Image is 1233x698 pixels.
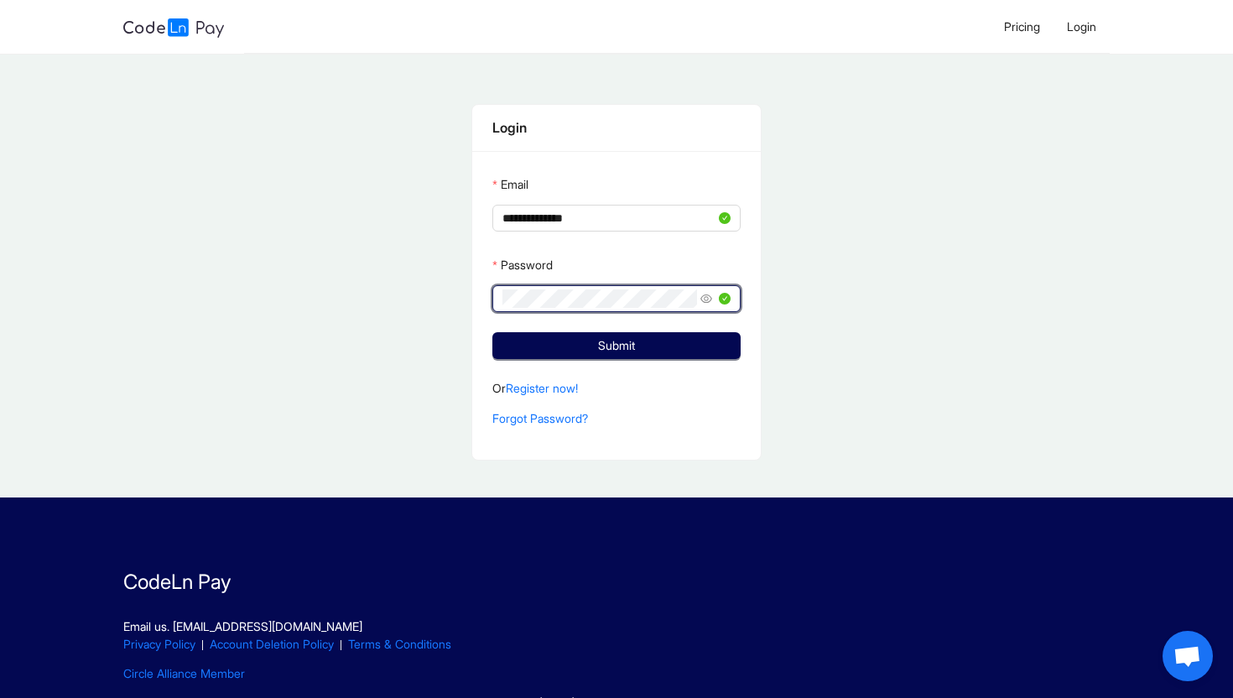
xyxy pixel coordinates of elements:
[123,567,1110,597] p: CodeLn Pay
[598,336,635,355] span: Submit
[1004,19,1040,34] span: Pricing
[492,252,552,279] label: Password
[123,18,224,38] img: logo
[492,411,588,425] a: Forgot Password?
[1163,631,1213,681] div: Open chat
[492,332,740,359] button: Submit
[506,381,578,395] a: Register now!
[492,171,528,198] label: Email
[348,637,451,651] a: Terms & Conditions
[502,289,696,308] input: Password
[123,619,362,633] a: Email us. [EMAIL_ADDRESS][DOMAIN_NAME]
[1067,19,1096,34] span: Login
[123,637,195,651] a: Privacy Policy
[123,666,245,680] a: Circle Alliance Member
[492,117,740,138] div: Login
[700,293,712,305] span: eye
[210,637,334,651] a: Account Deletion Policy
[502,209,715,227] input: Email
[492,379,740,398] p: Or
